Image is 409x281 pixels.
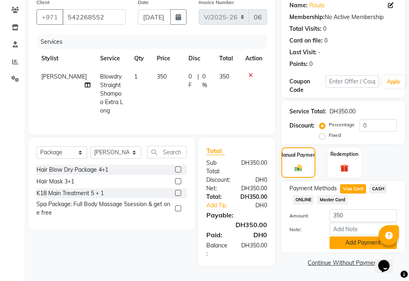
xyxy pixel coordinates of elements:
div: DH350.00 [235,241,273,258]
label: Manual Payment [279,151,318,159]
label: Fixed [329,132,341,139]
span: CASH [369,184,387,194]
div: 0 [324,36,328,45]
img: _cash.svg [292,164,304,172]
div: Discount: [289,121,315,130]
div: DH0 [237,176,273,184]
div: Membership: [289,13,325,21]
a: Roula [309,1,324,10]
input: Add Note [330,223,397,235]
div: Balance : [200,241,235,258]
div: DH0 [237,230,273,240]
th: Price [152,49,184,68]
div: DH350.00 [234,193,273,201]
div: Discount: [200,176,237,184]
span: Visa Card [340,184,366,194]
input: Enter Offer / Coupon Code [325,75,379,88]
span: 350 [157,73,167,80]
span: 350 [219,73,229,80]
th: Total [214,49,240,68]
div: Points: [289,60,308,68]
div: Net: [200,184,235,193]
div: Paid: [200,230,237,240]
div: DH350.00 [235,184,273,193]
span: Master Card [317,195,348,204]
div: K18 Main Treatment 5 + 1 [36,189,104,198]
span: | [197,72,199,89]
div: Card on file: [289,36,323,45]
th: Disc [184,49,214,68]
button: Apply [382,76,405,88]
div: Last Visit: [289,48,317,57]
div: DH350.00 [330,107,355,116]
img: _gift.svg [338,163,351,173]
span: Blowdry Straight Shampoo Extra Long [100,73,123,114]
div: Total Visits: [289,25,321,33]
div: Hair Blow Dry Package 4+1 [36,166,108,174]
div: No Active Membership [289,13,397,21]
input: Search [147,146,187,158]
div: Spa Package: Full Body Massage 5session & get one free [36,200,172,217]
label: Percentage [329,121,355,128]
div: Coupon Code [289,77,325,94]
button: +971 [36,9,63,25]
input: Search by Name/Mobile/Email/Code [62,9,126,25]
span: 1 [134,73,137,80]
iframe: chat widget [375,249,401,273]
label: Redemption [330,151,358,158]
span: 0 F [188,72,195,89]
div: 0 [323,25,326,33]
div: Name: [289,1,308,10]
label: Amount: [283,212,323,219]
button: Add Payment [330,236,397,249]
span: ONLINE [293,195,314,204]
div: Total: [200,193,234,201]
div: DH350.00 [200,220,273,230]
div: Sub Total: [200,159,235,176]
span: Payment Methods [289,184,337,193]
div: DH350.00 [235,159,273,176]
div: Services [37,34,273,49]
div: Payable: [200,210,273,220]
label: Note: [283,226,323,233]
span: 0 % [202,72,210,89]
div: Service Total: [289,107,326,116]
div: - [318,48,321,57]
span: [PERSON_NAME] [41,73,87,80]
div: Hair Mask 3+1 [36,177,74,186]
th: Qty [129,49,152,68]
input: Amount [330,209,397,222]
th: Stylist [36,49,95,68]
th: Action [240,49,267,68]
span: Total [206,147,225,155]
a: Continue Without Payment [283,259,403,267]
div: 0 [309,60,313,68]
div: DH0 [243,201,273,210]
a: Add Tip [200,201,243,210]
th: Service [95,49,129,68]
